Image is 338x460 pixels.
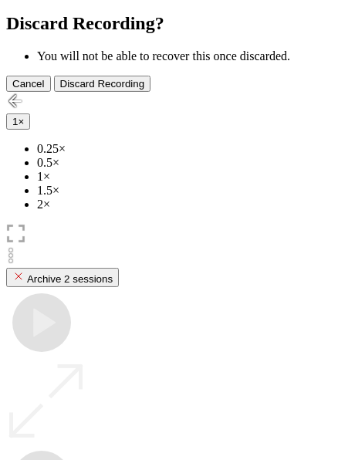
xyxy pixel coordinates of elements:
[6,268,119,287] button: Archive 2 sessions
[37,156,332,170] li: 0.5×
[37,142,332,156] li: 0.25×
[12,270,113,285] div: Archive 2 sessions
[12,116,18,127] span: 1
[37,198,332,211] li: 2×
[6,113,30,130] button: 1×
[54,76,151,92] button: Discard Recording
[6,76,51,92] button: Cancel
[6,13,332,34] h2: Discard Recording?
[37,170,332,184] li: 1×
[37,49,332,63] li: You will not be able to recover this once discarded.
[37,184,332,198] li: 1.5×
